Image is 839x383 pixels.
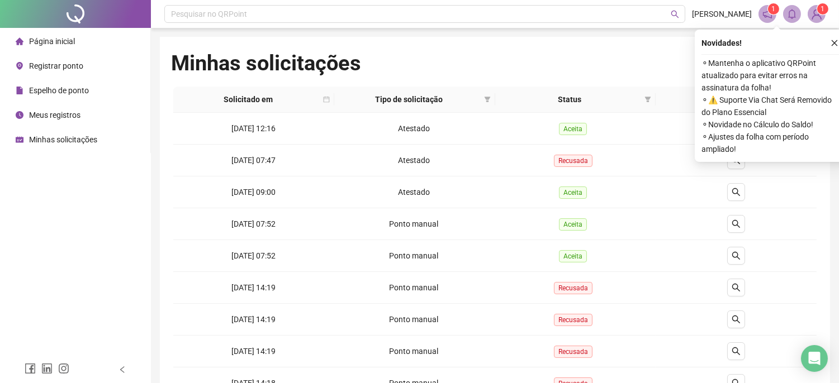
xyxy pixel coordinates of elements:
[389,219,438,228] span: Ponto manual
[732,283,741,292] span: search
[231,156,276,165] span: [DATE] 07:47
[554,282,592,294] span: Recusada
[178,93,319,106] span: Solicitado em
[389,251,438,260] span: Ponto manual
[732,251,741,260] span: search
[398,188,430,197] span: Atestado
[231,188,276,197] span: [DATE] 09:00
[231,283,276,292] span: [DATE] 14:19
[692,8,752,20] span: [PERSON_NAME]
[231,251,276,260] span: [DATE] 07:52
[398,156,430,165] span: Atestado
[171,50,361,76] h1: Minhas solicitações
[231,347,276,356] span: [DATE] 14:19
[554,346,592,358] span: Recusada
[16,87,23,94] span: file
[339,93,480,106] span: Tipo de solicitação
[671,10,679,18] span: search
[500,93,641,106] span: Status
[656,87,817,113] th: Detalhes
[389,315,438,324] span: Ponto manual
[231,315,276,324] span: [DATE] 14:19
[732,347,741,356] span: search
[762,9,772,19] span: notification
[559,218,587,231] span: Aceita
[701,37,742,49] span: Novidades !
[831,39,838,47] span: close
[554,155,592,167] span: Recusada
[29,111,80,119] span: Meus registros
[321,91,332,108] span: calendar
[29,86,89,95] span: Espelho de ponto
[41,363,53,374] span: linkedin
[118,366,126,374] span: left
[58,363,69,374] span: instagram
[559,123,587,135] span: Aceita
[25,363,36,374] span: facebook
[16,136,23,143] span: schedule
[732,315,741,324] span: search
[772,5,776,13] span: 1
[389,283,438,292] span: Ponto manual
[482,91,493,108] span: filter
[808,6,825,22] img: 83971
[323,96,330,103] span: calendar
[732,219,741,228] span: search
[389,347,438,356] span: Ponto manual
[732,188,741,197] span: search
[29,135,97,144] span: Minhas solicitações
[484,96,491,103] span: filter
[817,3,828,15] sup: Atualize o seu contato no menu Meus Dados
[559,250,587,262] span: Aceita
[801,345,828,372] div: Open Intercom Messenger
[768,3,779,15] sup: 1
[16,62,23,70] span: environment
[787,9,797,19] span: bell
[559,186,587,199] span: Aceita
[821,5,825,13] span: 1
[644,96,651,103] span: filter
[16,111,23,119] span: clock-circle
[398,124,430,133] span: Atestado
[16,37,23,45] span: home
[642,91,653,108] span: filter
[231,124,276,133] span: [DATE] 12:16
[29,37,75,46] span: Página inicial
[231,219,276,228] span: [DATE] 07:52
[29,61,83,70] span: Registrar ponto
[554,314,592,326] span: Recusada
